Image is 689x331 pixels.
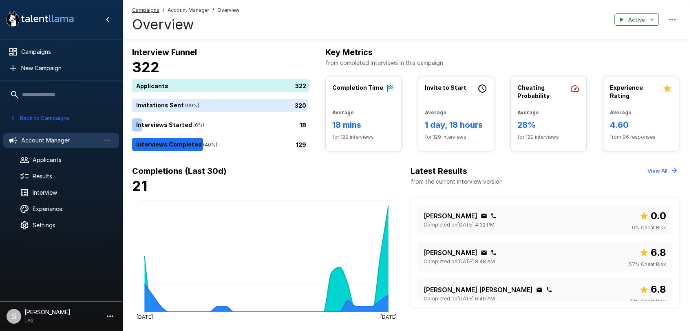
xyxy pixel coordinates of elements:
[639,245,666,260] span: Overall score out of 10
[536,287,543,293] div: Click to copy
[517,84,550,99] b: Cheating Probability
[639,208,666,224] span: Overall score out of 10
[132,166,227,176] b: Completions (Last 30d)
[645,164,679,177] button: View All
[424,285,533,295] p: [PERSON_NAME] [PERSON_NAME]
[163,6,164,14] span: /
[411,166,467,176] b: Latest Results
[425,109,446,116] b: Average
[132,47,197,57] b: Interview Funnel
[425,133,487,141] span: for 129 interviews
[639,282,666,297] span: Overall score out of 10
[651,247,666,258] b: 6.8
[332,84,383,91] b: Completion Time
[651,210,666,222] b: 0.0
[325,59,679,67] p: from completed interviews in this campaign
[481,213,487,219] div: Click to copy
[629,298,666,306] span: 22 % Cheat Risk
[424,211,477,221] p: [PERSON_NAME]
[132,16,240,33] h4: Overview
[212,6,214,14] span: /
[295,82,306,90] p: 322
[425,84,466,91] b: Invite to Start
[629,260,666,269] span: 57 % Cheat Risk
[424,258,495,266] span: Completed on [DATE] 8:48 AM
[136,313,152,320] tspan: [DATE]
[132,59,159,76] b: 322
[481,249,487,256] div: Click to copy
[325,47,373,57] b: Key Metrics
[332,118,395,131] h6: 18 mins
[424,295,495,303] span: Completed on [DATE] 6:46 AM
[424,221,495,229] span: Completed on [DATE] 4:32 PM
[546,287,552,293] div: Click to copy
[217,6,240,14] span: Overview
[300,121,306,129] p: 18
[517,133,580,141] span: for 129 interviews
[651,283,666,295] b: 6.8
[332,133,395,141] span: for 129 interviews
[168,6,209,14] span: Account Manager
[411,178,503,186] p: from the current interview version
[380,313,397,320] tspan: [DATE]
[610,118,672,131] h6: 4.60
[425,118,487,131] h6: 1 day, 18 hours
[632,224,666,232] span: 0 % Cheat Risk
[424,248,477,258] p: [PERSON_NAME]
[295,101,306,110] p: 320
[610,133,672,141] span: from 96 responses
[490,213,497,219] div: Click to copy
[610,109,632,116] b: Average
[517,118,580,131] h6: 28%
[296,140,306,149] p: 129
[517,109,539,116] b: Average
[490,249,497,256] div: Click to copy
[132,7,159,13] u: Campaigns
[332,109,354,116] b: Average
[610,84,643,99] b: Experience Rating
[614,13,659,26] button: Active
[132,178,147,194] b: 21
